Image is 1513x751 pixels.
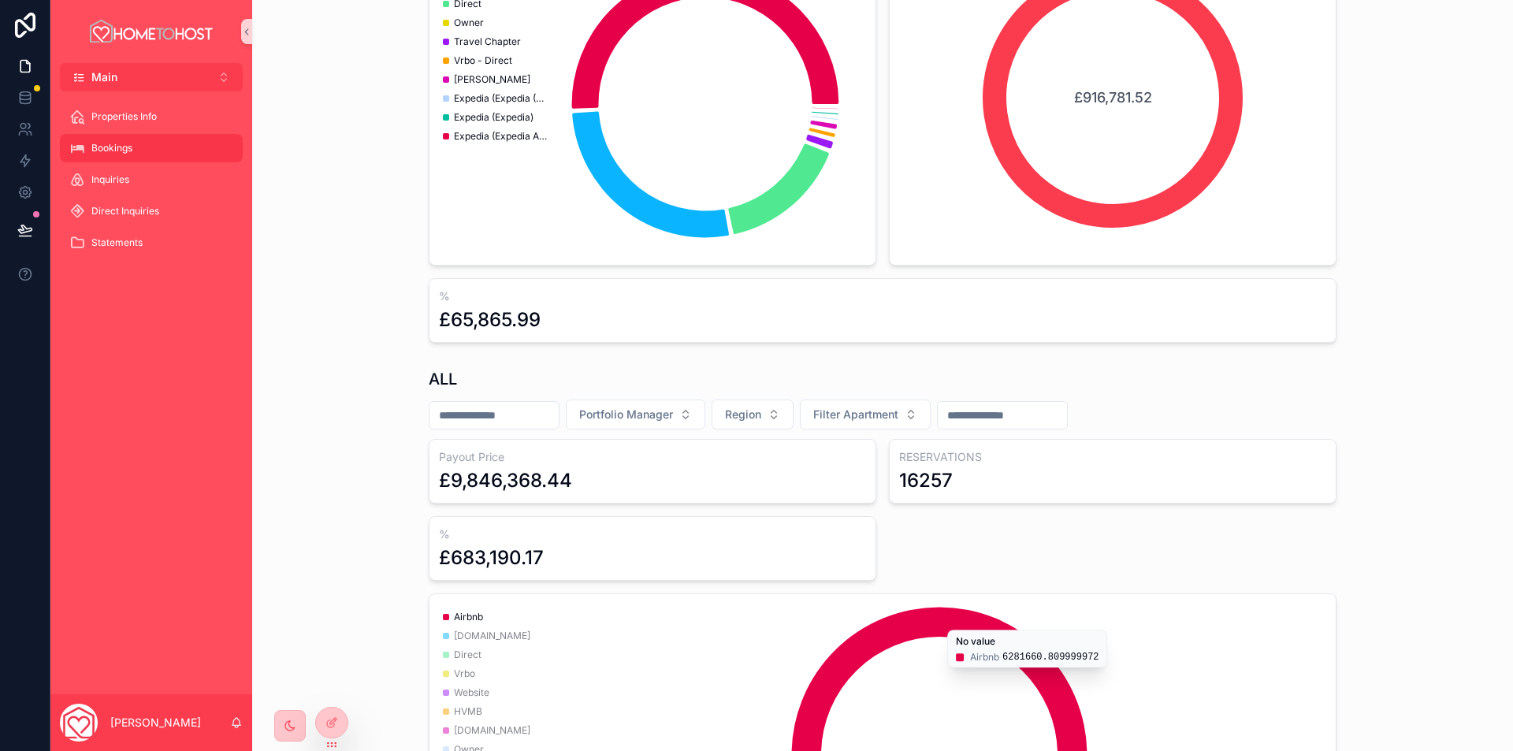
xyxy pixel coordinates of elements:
span: Inquiries [91,173,129,186]
a: Direct Inquiries [60,197,243,225]
span: Vrbo [454,667,475,680]
h3: RESERVATIONS [899,449,1326,465]
span: HVMB [454,705,482,718]
span: Direct [454,649,481,661]
button: Select Button [800,400,931,429]
span: Airbnb [454,611,483,623]
div: 16257 [899,468,953,493]
span: Expedia (Expedia (Expedia [454,92,548,105]
p: [PERSON_NAME] [110,715,201,731]
span: [PERSON_NAME] [454,73,530,86]
span: Filter Apartment [813,407,898,422]
span: Expedia (Expedia Affiliat [454,130,548,143]
a: Inquiries [60,165,243,194]
span: Properties Info [91,110,157,123]
span: Owner [454,17,484,29]
span: [DOMAIN_NAME] [454,630,530,642]
span: Main [91,69,117,85]
a: Statements [60,229,243,257]
h3: % [439,288,1326,304]
div: scrollable content [50,91,252,277]
button: Select Button [60,63,243,91]
button: Select Button [566,400,705,429]
span: Region [725,407,761,422]
div: £9,846,368.44 [439,468,572,493]
span: Portfolio Manager [579,407,673,422]
span: Website [454,686,489,699]
h3: Payout Price [439,449,866,465]
span: [DOMAIN_NAME] [454,724,530,737]
div: £65,865.99 [439,307,541,333]
span: Expedia (Expedia) [454,111,533,124]
span: Travel Chapter [454,35,521,48]
h3: % [439,526,866,542]
img: App logo [87,19,215,44]
span: £916,781.52 [1074,87,1152,109]
a: Bookings [60,134,243,162]
span: Vrbo - Direct [454,54,512,67]
a: Properties Info [60,102,243,131]
div: £683,190.17 [439,545,544,571]
span: Direct Inquiries [91,205,159,217]
button: Select Button [712,400,794,429]
span: Bookings [91,142,132,154]
span: Statements [91,236,143,249]
h1: ALL [429,368,457,390]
